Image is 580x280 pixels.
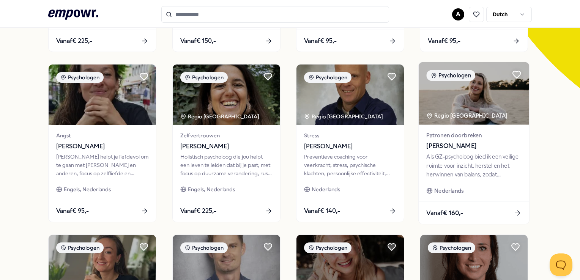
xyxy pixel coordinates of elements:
[56,206,89,216] span: Vanaf € 95,-
[427,153,522,179] div: Als GZ-psycholoog bied ik een veilige ruimte voor inzicht, herstel en het herwinnen van balans, z...
[56,36,92,46] span: Vanaf € 225,-
[452,8,464,20] button: A
[180,131,273,140] span: Zelfvertrouwen
[296,64,404,125] img: package image
[56,153,148,178] div: [PERSON_NAME] helpt je liefdevol om te gaan met [PERSON_NAME] en anderen, focus op zelfliefde en ...
[304,112,384,121] div: Regio [GEOGRAPHIC_DATA]
[64,185,111,193] span: Engels, Nederlands
[180,112,260,121] div: Regio [GEOGRAPHIC_DATA]
[434,187,463,195] span: Nederlands
[173,64,280,125] img: package image
[304,36,337,46] span: Vanaf € 95,-
[428,36,460,46] span: Vanaf € 95,-
[56,142,148,151] span: [PERSON_NAME]
[427,70,476,81] div: Psychologen
[188,185,235,193] span: Engels, Nederlands
[172,64,281,222] a: package imagePsychologenRegio [GEOGRAPHIC_DATA] Zelfvertrouwen[PERSON_NAME]Holistisch psycholoog ...
[419,62,529,125] img: package image
[56,131,148,140] span: Angst
[427,131,522,140] span: Patronen doorbreken
[180,153,273,178] div: Holistisch psycholoog die jou helpt een leven te leiden dat bij je past, met focus op duurzame ve...
[304,242,351,253] div: Psychologen
[180,72,228,83] div: Psychologen
[304,131,396,140] span: Stress
[49,64,156,125] img: package image
[427,141,522,151] span: [PERSON_NAME]
[56,242,104,253] div: Psychologen
[304,206,340,216] span: Vanaf € 140,-
[304,72,351,83] div: Psychologen
[312,185,340,193] span: Nederlands
[418,62,530,225] a: package imagePsychologenRegio [GEOGRAPHIC_DATA] Patronen doorbreken[PERSON_NAME]Als GZ-psycholoog...
[427,112,509,120] div: Regio [GEOGRAPHIC_DATA]
[180,206,216,216] span: Vanaf € 225,-
[56,72,104,83] div: Psychologen
[428,242,475,253] div: Psychologen
[304,153,396,178] div: Preventieve coaching voor veerkracht, stress, psychische klachten, persoonlijke effectiviteit, ge...
[180,242,228,253] div: Psychologen
[296,64,404,222] a: package imagePsychologenRegio [GEOGRAPHIC_DATA] Stress[PERSON_NAME]Preventieve coaching voor veer...
[48,64,156,222] a: package imagePsychologenAngst[PERSON_NAME][PERSON_NAME] helpt je liefdevol om te gaan met [PERSON...
[161,6,389,23] input: Search for products, categories or subcategories
[180,142,273,151] span: [PERSON_NAME]
[427,208,463,218] span: Vanaf € 160,-
[550,253,572,276] iframe: Help Scout Beacon - Open
[180,36,216,46] span: Vanaf € 150,-
[304,142,396,151] span: [PERSON_NAME]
